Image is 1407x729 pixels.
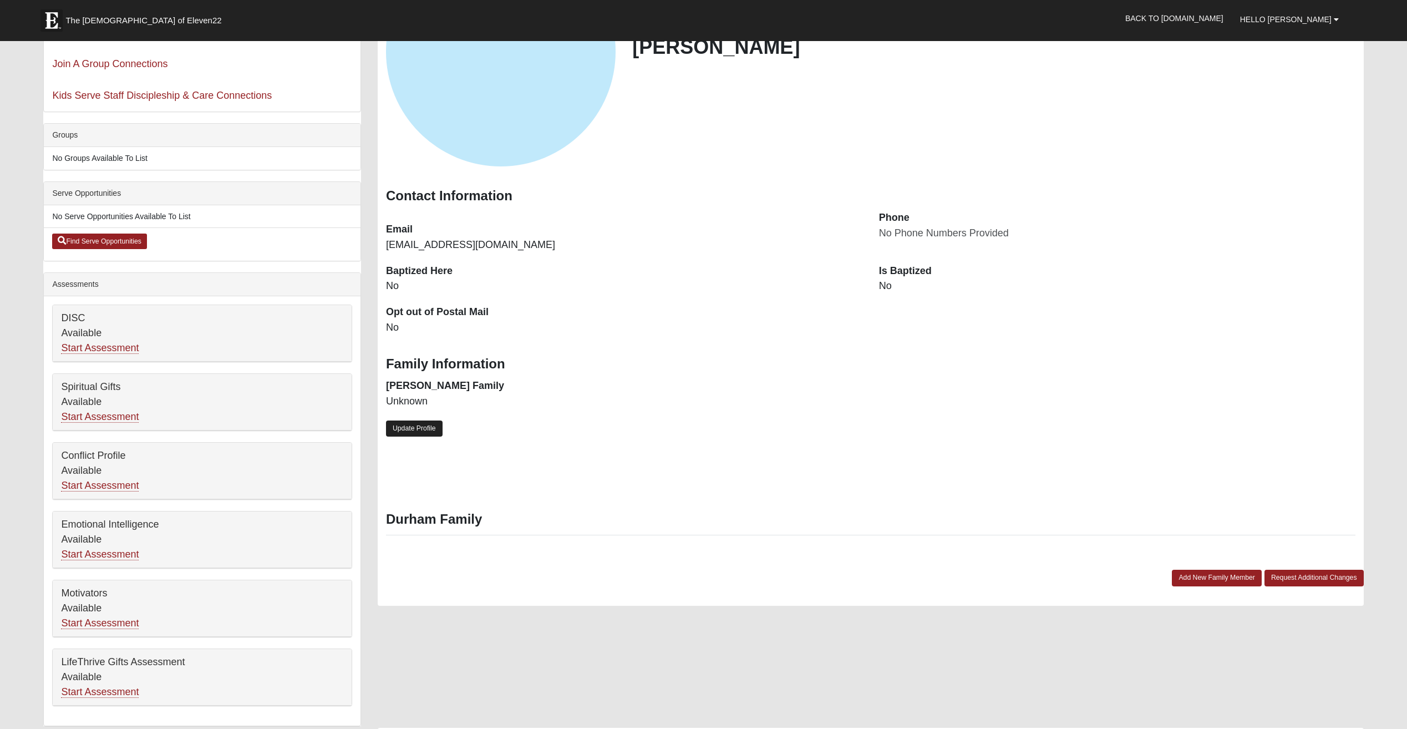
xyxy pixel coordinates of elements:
a: Start Assessment [61,480,139,492]
li: No Groups Available To List [44,147,360,170]
a: Add New Family Member [1172,570,1262,586]
div: Emotional Intelligence Available [53,512,352,568]
a: Start Assessment [61,411,139,423]
span: Hello [PERSON_NAME] [1240,15,1332,24]
a: Start Assessment [61,617,139,629]
a: Start Assessment [61,549,139,560]
dt: Opt out of Postal Mail [386,305,862,320]
div: Motivators Available [53,580,352,637]
img: Eleven22 logo [40,9,63,32]
dt: Phone [879,211,1355,225]
dd: No [386,321,862,335]
div: Serve Opportunities [44,182,360,205]
span: The [DEMOGRAPHIC_DATA] of Eleven22 [65,15,221,26]
h3: Family Information [386,356,1355,372]
a: Start Assessment [61,342,139,354]
dd: No [386,279,862,293]
h2: [PERSON_NAME] [632,35,1355,59]
a: Start Assessment [61,686,139,698]
dt: Is Baptized [879,264,1355,279]
a: Update Profile [386,421,443,437]
div: Conflict Profile Available [53,443,352,499]
div: Assessments [44,273,360,296]
a: Back to [DOMAIN_NAME] [1117,4,1232,32]
dd: [EMAIL_ADDRESS][DOMAIN_NAME] [386,238,862,252]
dd: Unknown [386,394,862,409]
h3: Durham Family [386,512,1355,528]
div: DISC Available [53,305,352,362]
div: LifeThrive Gifts Assessment Available [53,649,352,706]
a: Hello [PERSON_NAME] [1232,6,1347,33]
a: Kids Serve Staff Discipleship & Care Connections [52,90,272,101]
div: Spiritual Gifts Available [53,374,352,431]
dt: [PERSON_NAME] Family [386,379,862,393]
dd: No Phone Numbers Provided [879,226,1355,241]
h3: Contact Information [386,188,1355,204]
li: No Serve Opportunities Available To List [44,205,360,228]
a: Join A Group Connections [52,58,167,69]
dt: Email [386,222,862,237]
a: The [DEMOGRAPHIC_DATA] of Eleven22 [35,4,257,32]
a: Request Additional Changes [1264,570,1364,586]
div: Groups [44,124,360,147]
a: Find Serve Opportunities [52,234,147,249]
dt: Baptized Here [386,264,862,279]
dd: No [879,279,1355,293]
